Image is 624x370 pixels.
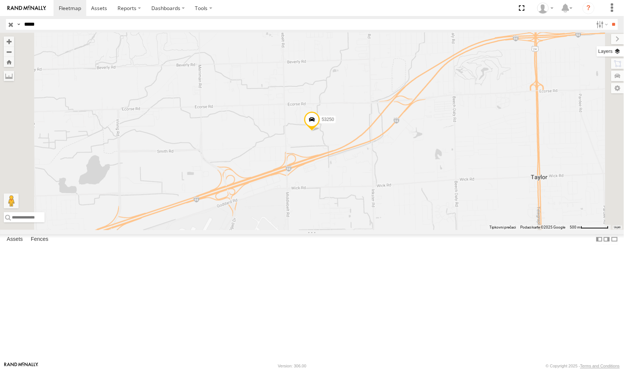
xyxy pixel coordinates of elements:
label: Map Settings [611,83,624,93]
button: Zoom Home [4,57,14,67]
a: Visit our Website [4,363,38,370]
button: Povucite Pegmana na kartu da biste otvorili Street View [4,194,19,208]
span: Podaci karte ©2025 Google [521,225,566,229]
label: Search Query [16,19,22,30]
button: Tipkovni prečaci [490,225,516,230]
label: Search Filter Options [594,19,609,30]
label: Dock Summary Table to the Right [603,234,611,245]
label: Measure [4,71,14,81]
a: Terms and Conditions [580,364,620,369]
button: Zoom in [4,36,14,47]
div: Version: 306.00 [278,364,306,369]
button: Mjerilo karte: 500 m naprema 71 piksela [568,225,611,230]
label: Fences [27,234,52,245]
label: Assets [3,234,26,245]
div: © Copyright 2025 - [546,364,620,369]
div: Miky Transport [535,3,556,14]
button: Zoom out [4,47,14,57]
span: 53250 [322,117,334,122]
a: Uvjeti (otvara se u novoj kartici) [614,226,621,229]
label: Dock Summary Table to the Left [596,234,603,245]
span: 500 m [570,225,581,229]
label: Hide Summary Table [611,234,618,245]
img: rand-logo.svg [7,6,46,11]
i: ? [583,2,595,14]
